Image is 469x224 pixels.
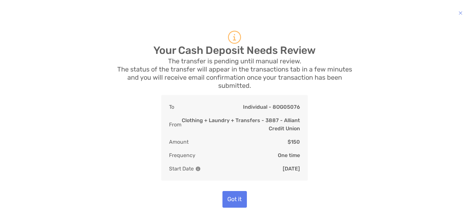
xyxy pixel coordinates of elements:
p: Individual - 8OG05076 [243,103,300,111]
p: Your Cash Deposit Needs Review [153,46,316,55]
p: Start Date [169,165,200,173]
p: $150 [288,138,300,146]
p: From [169,116,181,133]
p: Amount [169,138,189,146]
p: Clothing + Laundry + Transfers - 3887 - Alliant Credit Union [181,116,300,133]
p: [DATE] [283,165,300,173]
p: To [169,103,174,111]
button: Got it [222,191,247,208]
img: Information Icon [196,167,200,171]
p: One time [278,151,300,159]
p: The transfer is pending until manual review. The status of the transfer will appear in the transa... [112,57,357,90]
p: Frequency [169,151,195,159]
